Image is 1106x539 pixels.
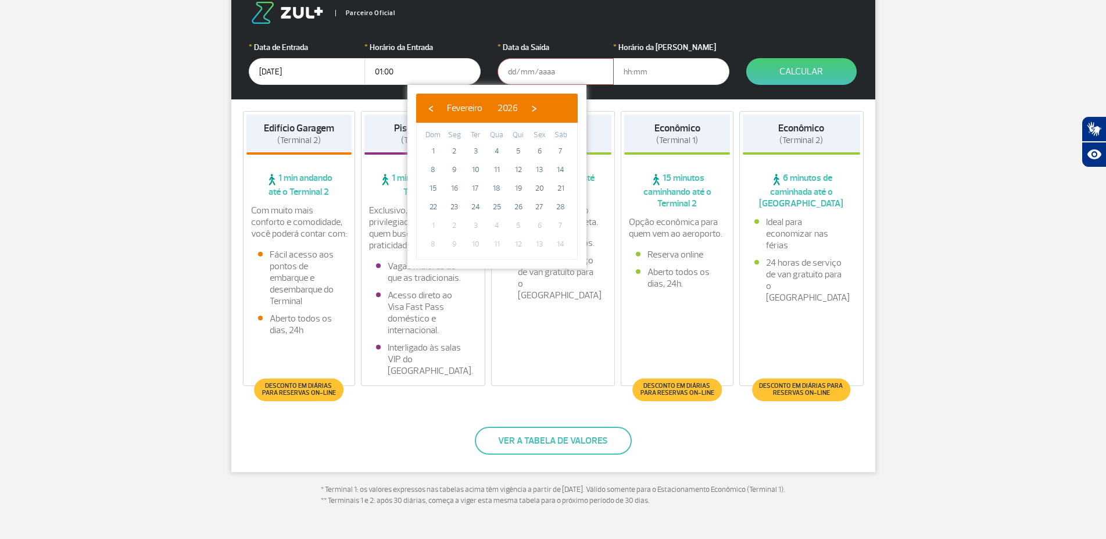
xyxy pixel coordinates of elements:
[1082,116,1106,167] div: Plugin de acessibilidade da Hand Talk.
[424,216,442,235] span: 1
[445,235,464,254] span: 9
[654,122,700,134] strong: Econômico
[258,249,341,307] li: Fácil acesso aos pontos de embarque e desembarque do Terminal
[445,216,464,235] span: 2
[497,102,518,114] span: 2026
[550,129,571,142] th: weekday
[376,260,470,284] li: Vagas maiores do que as tradicionais.
[445,179,464,198] span: 16
[246,172,352,198] span: 1 min andando até o Terminal 2
[444,129,466,142] th: weekday
[552,198,570,216] span: 28
[445,142,464,160] span: 2
[251,205,348,240] p: Com muito mais conforto e comodidade, você poderá contar com:
[613,58,729,85] input: hh:mm
[466,179,485,198] span: 17
[1082,142,1106,167] button: Abrir recursos assistivos.
[488,216,506,235] span: 4
[509,179,528,198] span: 19
[488,179,506,198] span: 18
[552,216,570,235] span: 7
[258,313,341,336] li: Aberto todos os dias, 24h
[321,484,786,507] p: * Terminal 1: os valores expressos nas tabelas acima têm vigência a partir de [DATE]. Válido some...
[552,235,570,254] span: 14
[277,135,321,146] span: (Terminal 2)
[488,198,506,216] span: 25
[488,235,506,254] span: 11
[423,129,444,142] th: weekday
[506,255,600,301] li: 24 horas de serviço de van gratuito para o [GEOGRAPHIC_DATA]
[445,198,464,216] span: 23
[424,198,442,216] span: 22
[488,160,506,179] span: 11
[475,427,632,455] button: Ver a tabela de valores
[509,216,528,235] span: 5
[424,235,442,254] span: 8
[552,142,570,160] span: 7
[497,41,614,53] label: Data da Saída
[466,235,485,254] span: 10
[530,142,549,160] span: 6
[466,216,485,235] span: 3
[424,142,442,160] span: 1
[424,179,442,198] span: 15
[445,160,464,179] span: 9
[529,129,550,142] th: weekday
[260,383,338,397] span: Desconto em diárias para reservas on-line
[497,58,614,85] input: dd/mm/aaaa
[636,266,718,290] li: Aberto todos os dias, 24h.
[624,172,730,209] span: 15 minutos caminhando até o Terminal 2
[466,142,485,160] span: 3
[525,99,543,117] button: ›
[486,129,508,142] th: weekday
[249,58,365,85] input: dd/mm/aaaa
[530,160,549,179] span: 13
[1082,116,1106,142] button: Abrir tradutor de língua de sinais.
[509,142,528,160] span: 5
[249,2,325,24] img: logo-zul.png
[407,85,586,269] bs-datepicker-container: calendar
[507,129,529,142] th: weekday
[465,129,486,142] th: weekday
[754,257,849,304] li: 24 horas de serviço de van gratuito para o [GEOGRAPHIC_DATA]
[746,58,857,85] button: Calcular
[369,205,477,251] p: Exclusivo, com localização privilegiada e ideal para quem busca conforto e praticidade.
[509,235,528,254] span: 12
[394,122,452,134] strong: Piso Premium
[249,41,365,53] label: Data de Entrada
[424,160,442,179] span: 8
[778,122,824,134] strong: Econômico
[638,383,715,397] span: Desconto em diárias para reservas on-line
[552,179,570,198] span: 21
[422,99,439,117] button: ‹
[552,160,570,179] span: 14
[335,10,395,16] span: Parceiro Oficial
[754,216,849,251] li: Ideal para economizar nas férias
[264,122,334,134] strong: Edifício Garagem
[466,160,485,179] span: 10
[613,41,729,53] label: Horário da [PERSON_NAME]
[466,198,485,216] span: 24
[530,179,549,198] span: 20
[439,99,490,117] button: Fevereiro
[401,135,445,146] span: (Terminal 2)
[488,142,506,160] span: 4
[530,216,549,235] span: 6
[376,290,470,336] li: Acesso direto ao Visa Fast Pass doméstico e internacional.
[636,249,718,260] li: Reserva online
[758,383,844,397] span: Desconto em diárias para reservas on-line
[447,102,482,114] span: Fevereiro
[530,198,549,216] span: 27
[376,342,470,377] li: Interligado às salas VIP do [GEOGRAPHIC_DATA].
[364,58,481,85] input: hh:mm
[509,160,528,179] span: 12
[509,198,528,216] span: 26
[364,172,482,198] span: 1 min andando até o Terminal 2
[364,41,481,53] label: Horário da Entrada
[779,135,823,146] span: (Terminal 2)
[656,135,698,146] span: (Terminal 1)
[422,101,543,112] bs-datepicker-navigation-view: ​ ​ ​
[743,172,860,209] span: 6 minutos de caminhada até o [GEOGRAPHIC_DATA]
